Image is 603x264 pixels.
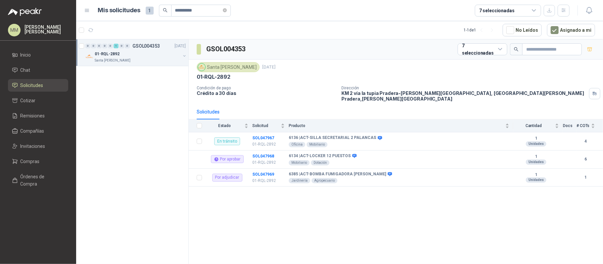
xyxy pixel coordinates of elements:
div: Unidades [526,141,546,147]
th: Producto [289,119,513,132]
p: [PERSON_NAME] [PERSON_NAME] [25,25,68,34]
b: 6134 | ACT-LOCKER 12 PUESTOS [289,154,351,159]
div: 0 [125,44,130,48]
p: 01-RQL-2892 [95,51,120,57]
button: Asignado a mi [547,24,595,36]
a: SOL047967 [252,136,274,140]
img: Company Logo [85,53,93,61]
div: 7 seleccionadas [462,42,495,57]
b: 1 [513,172,559,178]
div: Solicitudes [197,108,220,115]
p: GSOL004353 [132,44,160,48]
b: 1 [513,136,559,141]
span: Solicitud [252,123,279,128]
span: Inicio [21,51,31,59]
div: Mobiliario [307,142,327,147]
a: Órdenes de Compra [8,170,68,190]
span: Compañías [21,127,44,135]
b: 6 [577,156,595,162]
span: close-circle [223,7,227,14]
a: Compañías [8,125,68,137]
span: search [163,8,168,13]
span: Cantidad [513,123,554,128]
p: Dirección [341,86,586,90]
span: Solicitudes [21,82,43,89]
div: Oficina [289,142,305,147]
a: SOL047969 [252,172,274,177]
span: Chat [21,66,30,74]
p: 01-RQL-2892 [252,141,285,148]
div: Santa [PERSON_NAME] [197,62,260,72]
th: # COTs [577,119,603,132]
div: 0 [97,44,102,48]
div: 1 - 1 de 1 [464,25,497,35]
div: Por adjudicar [212,174,242,182]
h3: GSOL004353 [206,44,246,54]
span: Producto [289,123,504,128]
div: Unidades [526,177,546,183]
p: [DATE] [262,64,276,70]
div: Unidades [526,159,546,165]
img: Logo peakr [8,8,42,16]
th: Docs [563,119,577,132]
p: 01-RQL-2892 [252,178,285,184]
div: 1 [114,44,119,48]
a: Chat [8,64,68,76]
b: 1 [513,154,559,159]
div: Agropecuario [312,178,337,183]
img: Company Logo [198,64,205,71]
a: Invitaciones [8,140,68,153]
span: Cotizar [21,97,36,104]
div: Dotación [311,160,329,165]
span: Órdenes de Compra [21,173,62,188]
a: 0 0 0 0 0 1 0 0 GSOL004353[DATE] Company Logo01-RQL-2892Santa [PERSON_NAME] [85,42,187,63]
div: MM [8,24,21,36]
span: close-circle [223,8,227,12]
a: SOL047968 [252,154,274,158]
p: Crédito a 30 días [197,90,336,96]
th: Estado [206,119,252,132]
h1: Mis solicitudes [98,6,140,15]
span: Invitaciones [21,143,45,150]
button: No Leídos [503,24,542,36]
div: 0 [119,44,124,48]
div: Jardinería [289,178,310,183]
span: Remisiones [21,112,45,119]
a: Inicio [8,49,68,61]
a: Solicitudes [8,79,68,92]
a: Compras [8,155,68,168]
span: # COTs [577,123,590,128]
p: KM 2 vía la tupia Pradera-[PERSON_NAME][GEOGRAPHIC_DATA], [GEOGRAPHIC_DATA][PERSON_NAME] Pradera ... [341,90,586,102]
span: Estado [206,123,243,128]
b: 4 [577,138,595,145]
p: [DATE] [175,43,186,49]
span: 1 [146,7,154,15]
div: 7 seleccionadas [479,7,515,14]
div: En tránsito [214,137,240,145]
p: 01-RQL-2892 [197,73,230,80]
b: 6136 | ACT-SILLA SECRETARIAL 2 PALANCAS [289,135,376,141]
th: Cantidad [513,119,563,132]
p: Santa [PERSON_NAME] [95,58,130,63]
div: Por aprobar [211,155,244,163]
div: Mobiliario [289,160,310,165]
th: Solicitud [252,119,289,132]
span: search [514,47,519,52]
div: 0 [85,44,90,48]
div: 0 [108,44,113,48]
a: Remisiones [8,110,68,122]
div: 0 [91,44,96,48]
p: 01-RQL-2892 [252,159,285,166]
span: Compras [21,158,40,165]
div: 0 [102,44,107,48]
p: Condición de pago [197,86,336,90]
b: 6385 | ACT-BOMBA FUMIGADORA [PERSON_NAME] [289,172,386,177]
b: 1 [577,174,595,181]
a: Cotizar [8,94,68,107]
